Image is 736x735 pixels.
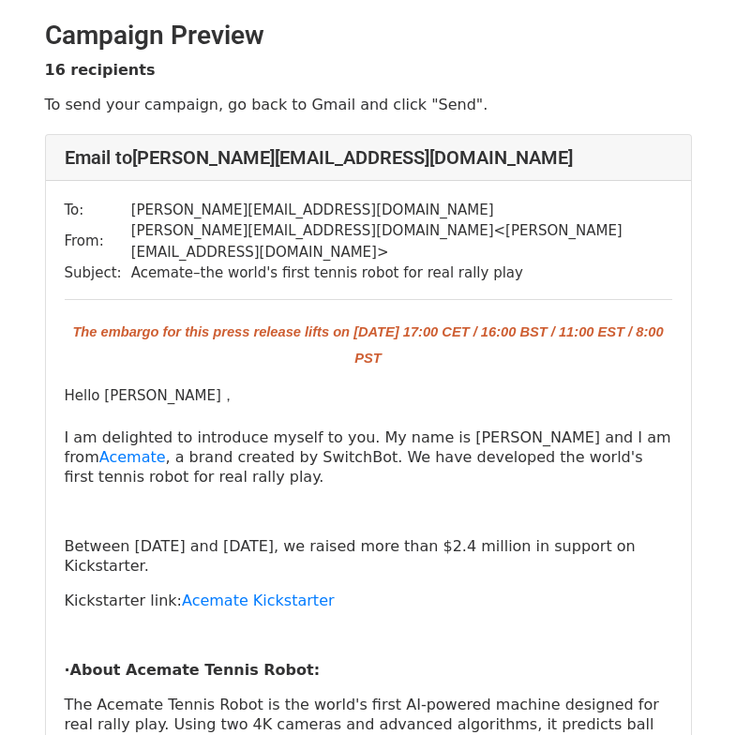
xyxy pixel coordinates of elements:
p: To send your campaign, go back to Gmail and click "Send". [45,95,692,114]
td: Subject: [65,262,131,284]
a: Acemate [99,448,166,466]
strong: 16 recipients [45,61,156,79]
h4: Email to [PERSON_NAME][EMAIL_ADDRESS][DOMAIN_NAME] [65,146,672,169]
h2: Campaign Preview [45,20,692,52]
p: Between [DATE] and [DATE], we raised more than $2.4 million in support on Kickstarter. [65,536,672,576]
td: Acemate–the world's first tennis robot for real rally play [131,262,672,284]
p: I am delighted to introduce myself to you. My name is [PERSON_NAME] and I am from , a brand creat... [65,427,672,487]
b: ·About Acemate Tennis Robot: [65,661,321,679]
td: [PERSON_NAME][EMAIL_ADDRESS][DOMAIN_NAME] < [PERSON_NAME][EMAIL_ADDRESS][DOMAIN_NAME] > [131,220,672,262]
a: Acemate Kickstarter [182,592,335,609]
td: From: [65,220,131,262]
td: To: [65,200,131,221]
div: Hello [PERSON_NAME]， [65,319,672,406]
td: [PERSON_NAME][EMAIL_ADDRESS][DOMAIN_NAME] [131,200,672,221]
p: Kickstarter link: [65,591,672,610]
span: The embargo for this press release lifts on [DATE] 17:00 CET / 16:00 BST / 11:00 EST / 8:00 PST [72,324,667,367]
